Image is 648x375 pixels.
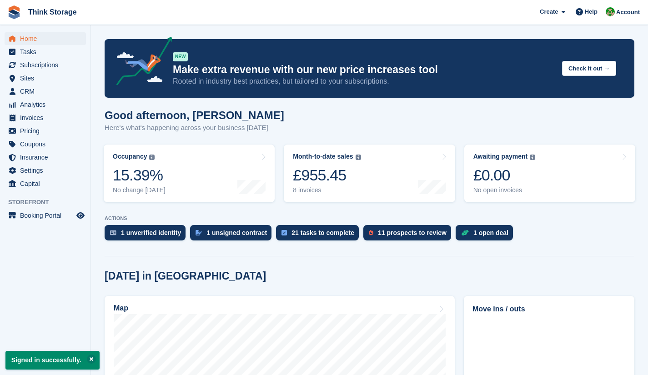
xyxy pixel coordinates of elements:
[530,155,535,160] img: icon-info-grey-7440780725fd019a000dd9b08b2336e03edf1995a4989e88bcd33f0948082b44.svg
[190,225,276,245] a: 1 unsigned contract
[20,98,75,111] span: Analytics
[20,209,75,222] span: Booking Portal
[113,153,147,160] div: Occupancy
[20,138,75,150] span: Coupons
[291,229,354,236] div: 21 tasks to complete
[473,186,536,194] div: No open invoices
[5,111,86,124] a: menu
[5,177,86,190] a: menu
[105,270,266,282] h2: [DATE] in [GEOGRAPHIC_DATA]
[5,59,86,71] a: menu
[562,61,616,76] button: Check it out →
[173,52,188,61] div: NEW
[206,229,267,236] div: 1 unsigned contract
[20,45,75,58] span: Tasks
[109,37,172,89] img: price-adjustments-announcement-icon-8257ccfd72463d97f412b2fc003d46551f7dbcb40ab6d574587a9cd5c0d94...
[113,186,166,194] div: No change [DATE]
[20,151,75,164] span: Insurance
[378,229,447,236] div: 11 prospects to review
[5,138,86,150] a: menu
[105,109,284,121] h1: Good afternoon, [PERSON_NAME]
[461,230,469,236] img: deal-1b604bf984904fb50ccaf53a9ad4b4a5d6e5aea283cecdc64d6e3604feb123c2.svg
[464,145,635,202] a: Awaiting payment £0.00 No open invoices
[114,304,128,312] h2: Map
[25,5,80,20] a: Think Storage
[616,8,640,17] span: Account
[473,229,508,236] div: 1 open deal
[540,7,558,16] span: Create
[284,145,455,202] a: Month-to-date sales £955.45 8 invoices
[105,225,190,245] a: 1 unverified identity
[20,59,75,71] span: Subscriptions
[5,164,86,177] a: menu
[5,125,86,137] a: menu
[356,155,361,160] img: icon-info-grey-7440780725fd019a000dd9b08b2336e03edf1995a4989e88bcd33f0948082b44.svg
[472,304,626,315] h2: Move ins / outs
[585,7,598,16] span: Help
[5,151,86,164] a: menu
[293,153,353,160] div: Month-to-date sales
[110,230,116,235] img: verify_identity-adf6edd0f0f0b5bbfe63781bf79b02c33cf7c696d77639b501bdc392416b5a36.svg
[7,5,21,19] img: stora-icon-8386f47178a22dfd0bd8f6a31ec36ba5ce8667c1dd55bd0f319d3a0aa187defe.svg
[5,98,86,111] a: menu
[20,111,75,124] span: Invoices
[5,351,100,370] p: Signed in successfully.
[363,225,456,245] a: 11 prospects to review
[5,209,86,222] a: menu
[20,177,75,190] span: Capital
[281,230,287,235] img: task-75834270c22a3079a89374b754ae025e5fb1db73e45f91037f5363f120a921f8.svg
[75,210,86,221] a: Preview store
[20,72,75,85] span: Sites
[173,63,555,76] p: Make extra revenue with our new price increases tool
[456,225,517,245] a: 1 open deal
[20,125,75,137] span: Pricing
[293,166,361,185] div: £955.45
[5,32,86,45] a: menu
[5,72,86,85] a: menu
[5,45,86,58] a: menu
[173,76,555,86] p: Rooted in industry best practices, but tailored to your subscriptions.
[20,32,75,45] span: Home
[121,229,181,236] div: 1 unverified identity
[20,164,75,177] span: Settings
[369,230,373,235] img: prospect-51fa495bee0391a8d652442698ab0144808aea92771e9ea1ae160a38d050c398.svg
[473,153,528,160] div: Awaiting payment
[113,166,166,185] div: 15.39%
[20,85,75,98] span: CRM
[8,198,90,207] span: Storefront
[105,123,284,133] p: Here's what's happening across your business [DATE]
[196,230,202,235] img: contract_signature_icon-13c848040528278c33f63329250d36e43548de30e8caae1d1a13099fd9432cc5.svg
[104,145,275,202] a: Occupancy 15.39% No change [DATE]
[149,155,155,160] img: icon-info-grey-7440780725fd019a000dd9b08b2336e03edf1995a4989e88bcd33f0948082b44.svg
[606,7,615,16] img: Sarah Mackie
[293,186,361,194] div: 8 invoices
[276,225,363,245] a: 21 tasks to complete
[5,85,86,98] a: menu
[473,166,536,185] div: £0.00
[105,215,634,221] p: ACTIONS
